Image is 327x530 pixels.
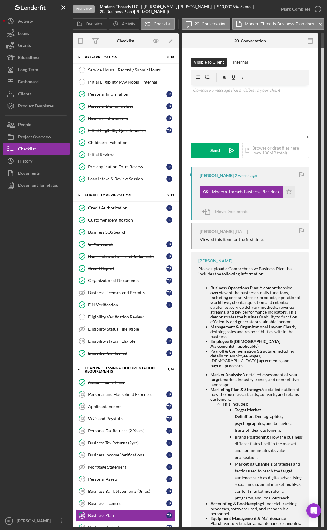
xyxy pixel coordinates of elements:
p: How the business differentiates itself in the market and communicates its value proposition. [235,434,303,461]
strong: Target Market Definition: [235,407,261,419]
div: Loan Intake & Review Session [88,176,166,181]
button: Project Overview [3,131,70,143]
div: Open Intercom Messenger [306,503,321,518]
div: T P [166,416,172,422]
div: Service Hours - Record / Submit Hours [88,67,175,72]
button: Checklist [3,143,70,155]
div: Initial Eligibility Questionnaire [88,128,166,133]
div: W2's and Paystubs [88,416,166,421]
div: Eligibility Verification Review [88,314,175,319]
strong: Marketing Channels: [235,461,274,466]
div: Personal Information [88,92,166,97]
a: Eligibility Verification Review [76,311,176,323]
div: Eligibility Confirmed [88,351,166,356]
a: Organizational DocumentsTP [76,275,176,287]
div: T P [166,512,172,518]
a: 16Business Income VerificationsTP [76,449,176,461]
a: Business InformationTP [76,112,176,124]
a: 20Business PlanTP [76,509,176,522]
div: Personal Demographics [88,104,166,109]
label: 20. Conversation [195,21,227,26]
div: T P [166,338,172,344]
button: Dashboard [3,76,70,88]
a: 18Business Bank Statements (3mos)TP [76,485,176,497]
div: Business Projections [88,525,166,530]
strong: Business Operations Plan: [210,285,259,290]
button: Clients [3,88,70,100]
div: Personal and Household Expenses [88,392,166,397]
div: T P [166,290,172,296]
div: Eligibility Status - Ineligible [88,327,166,331]
div: Business Information [88,116,166,121]
a: 19Business LicensesTP [76,497,176,509]
li: Clearly defining roles and responsibilities within the business. [210,324,303,339]
label: Checklist [154,21,171,26]
button: Internal [230,58,251,67]
button: RL[PERSON_NAME] [3,515,70,527]
div: T P [166,127,172,133]
div: History [18,155,32,169]
a: Initial Review [76,149,176,161]
tspan: 16 [80,453,84,457]
span: $40,000 [217,4,232,9]
strong: Management & Organizational Layout: [210,324,283,329]
button: Mark Complete [275,3,324,15]
a: Activity [3,15,70,27]
div: 9 % [233,4,239,9]
div: EIN Verification [88,302,166,307]
strong: Employee & [DEMOGRAPHIC_DATA] Agreements [210,339,280,349]
span: Move Documents [215,209,248,214]
div: T P [166,464,172,470]
a: Assign Loan Officer [76,376,176,388]
button: Document Templates [3,179,70,191]
div: T P [166,253,172,259]
div: Assign Loan Officer [88,380,175,385]
div: T P [166,500,172,506]
a: Credit AuthorizationTP [76,202,176,214]
a: Pre-application Form ReviewTP [76,161,176,173]
div: Personal Tax Returns (2 Years) [88,428,166,433]
button: Move Documents [200,204,254,219]
a: Business SOS Search [76,226,176,238]
div: Customer Identification [88,218,166,222]
p: Strategies and tactics used to reach the target audience, such as digital advertising, social med... [235,461,303,501]
b: Modern Threads LLC [100,4,138,9]
a: Credit ReportTP [76,262,176,275]
div: T P [166,217,172,223]
div: T P [166,103,172,109]
a: Documents [3,167,70,179]
button: Loans [3,27,70,39]
strong: Accounting & Bookkeeping: [210,501,263,506]
strong: Marketing Plan & Strategy: [210,387,261,392]
div: [PERSON_NAME] [200,173,234,178]
a: Business Licenses and PermitsTP [76,287,176,299]
div: T P [166,241,172,247]
button: Send [191,143,239,158]
button: Educational [3,51,70,64]
li: Financial tracking processes, software used, and responsible personnel. [210,501,303,516]
div: Eligibility status - Eligible [88,339,166,344]
div: T P [166,164,172,170]
div: T P [166,326,172,332]
div: 20. Conversation [234,38,266,43]
div: T P [166,391,172,397]
div: Business Income Verifications [88,453,166,457]
button: Activity [109,18,139,30]
div: Please upload a Comprehensive Business Plan that includes the following information: [198,266,303,276]
div: Documents [18,167,40,181]
li: A comprehensive overview of the business’s daily functions, including core services or products, ... [210,285,303,324]
button: People [3,119,70,131]
div: Business Tax Returns (2yrs) [88,440,166,445]
a: 12Applicant IncomeTP [76,400,176,413]
div: T P [166,350,172,356]
tspan: 11 [80,392,84,396]
button: Visible to Client [191,58,227,67]
div: OFAC Search [88,242,166,247]
a: Eligibility Status - IneligibleTP [76,323,176,335]
a: Bankruptcies, Liens and JudgmentsTP [76,250,176,262]
div: Childcare Evaluation [88,140,175,145]
div: Mortgage Statement [88,465,166,469]
button: Modern Threads Business Plan.docx [232,18,327,30]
